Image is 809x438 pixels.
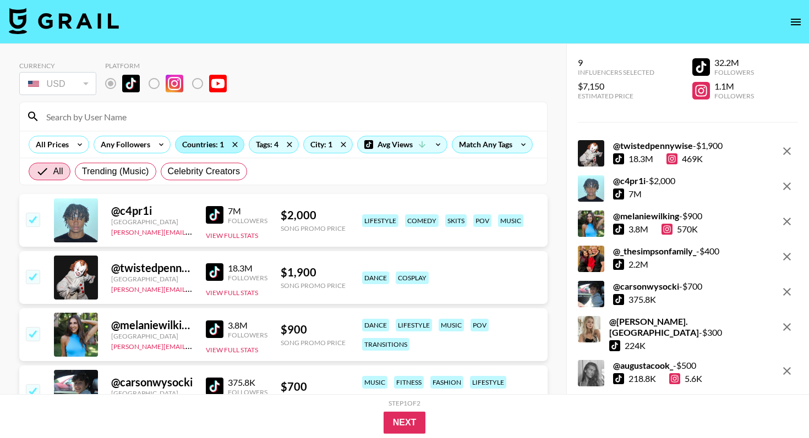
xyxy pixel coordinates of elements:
button: View Full Stats [206,289,258,297]
button: View Full Stats [206,231,258,240]
div: comedy [405,214,439,227]
div: Followers [714,92,754,100]
span: All [53,165,63,178]
iframe: Drift Widget Chat Controller [754,383,796,425]
div: @ c4pr1i [111,204,193,218]
strong: @ [PERSON_NAME].[GEOGRAPHIC_DATA] [609,316,699,337]
strong: @ twistedpennywise [613,140,693,151]
div: Step 1 of 2 [389,399,420,407]
div: lifestyle [362,214,398,227]
div: dance [362,271,389,284]
div: transitions [362,338,409,351]
div: fitness [394,376,424,389]
strong: @ augustacook_ [613,360,673,370]
div: - $ 500 [613,360,702,371]
div: Currency [19,62,96,70]
div: USD [21,74,94,93]
div: Followers [228,388,267,396]
div: 18.3M [628,153,653,164]
button: open drawer [785,11,807,33]
a: [PERSON_NAME][EMAIL_ADDRESS][DOMAIN_NAME] [111,340,274,351]
div: music [439,319,464,331]
div: Estimated Price [578,92,654,100]
div: @ carsonwysocki [111,375,193,389]
button: remove [776,316,798,338]
div: 570K [662,224,698,235]
div: @ melaniewilking [111,318,193,332]
img: Instagram [166,75,183,92]
div: 1.1M [714,81,754,92]
div: Influencers Selected [578,68,654,76]
div: [GEOGRAPHIC_DATA] [111,275,193,283]
div: - $ 1,900 [613,140,723,151]
div: 7M [228,206,267,217]
div: lifestyle [470,376,506,389]
div: music [362,376,387,389]
button: remove [776,246,798,268]
div: [GEOGRAPHIC_DATA] [111,332,193,340]
div: pov [473,214,491,227]
div: Avg Views [358,136,447,153]
div: Any Followers [94,136,152,153]
div: Followers [228,274,267,282]
div: 3.8M [628,224,648,235]
div: $7,150 [578,81,654,92]
div: 218.8K [628,373,656,384]
div: 32.2M [714,57,754,68]
div: dance [362,319,389,331]
button: remove [776,140,798,162]
div: @ twistedpennywise [111,261,193,275]
div: 18.3M [228,263,267,274]
span: Celebrity Creators [168,165,240,178]
img: TikTok [206,320,223,338]
div: - $ 700 [613,281,702,292]
div: 3.8M [228,320,267,331]
strong: @ melaniewilking [613,210,679,221]
div: All Prices [29,136,71,153]
div: Followers [714,68,754,76]
div: 224K [625,340,646,351]
button: remove [776,210,798,232]
div: fashion [430,376,463,389]
div: skits [445,214,467,227]
button: remove [776,360,798,382]
button: remove [776,175,798,197]
button: Next [384,412,426,434]
div: Remove selected talent to change your currency [19,70,96,97]
img: TikTok [122,75,140,92]
img: TikTok [206,378,223,395]
div: $ 700 [281,380,346,393]
img: TikTok [206,206,223,224]
strong: @ carsonwysocki [613,281,679,291]
div: Followers [228,331,267,339]
button: remove [776,281,798,303]
img: Grail Talent [9,8,119,34]
div: - $ 400 [613,246,719,257]
a: [PERSON_NAME][EMAIL_ADDRESS][DOMAIN_NAME] [111,226,274,236]
div: [GEOGRAPHIC_DATA] [111,218,193,226]
div: Song Promo Price [281,281,346,290]
a: [PERSON_NAME][EMAIL_ADDRESS][DOMAIN_NAME] [111,283,274,293]
div: 9 [578,57,654,68]
div: Tags: 4 [249,136,298,153]
div: lifestyle [396,319,432,331]
div: - $ 900 [613,210,702,221]
div: 375.8K [628,294,656,305]
img: TikTok [206,263,223,281]
div: $ 1,900 [281,265,346,279]
div: Countries: 1 [176,136,244,153]
div: Match Any Tags [452,136,532,153]
div: Song Promo Price [281,339,346,347]
div: Platform [105,62,236,70]
span: Trending (Music) [82,165,149,178]
div: 375.8K [228,377,267,388]
div: $ 2,000 [281,208,346,222]
div: 2.2M [628,259,648,270]
div: - $ 2,000 [613,175,675,186]
div: Remove selected talent to change platforms [105,72,236,95]
div: music [498,214,523,227]
div: pov [471,319,489,331]
div: [GEOGRAPHIC_DATA] [111,389,193,397]
div: 7M [628,188,642,199]
button: View Full Stats [206,346,258,354]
